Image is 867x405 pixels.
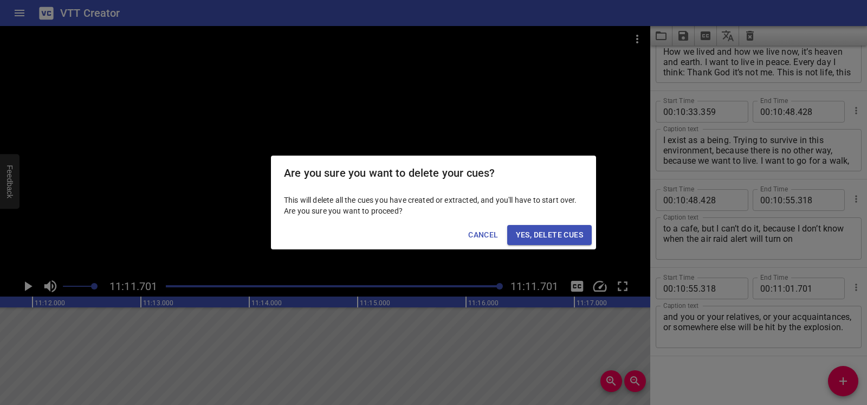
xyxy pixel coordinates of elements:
[284,164,583,182] h2: Are you sure you want to delete your cues?
[507,225,592,245] button: Yes, Delete Cues
[464,225,502,245] button: Cancel
[271,190,596,221] div: This will delete all the cues you have created or extracted, and you'll have to start over. Are y...
[516,228,583,242] span: Yes, Delete Cues
[468,228,498,242] span: Cancel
